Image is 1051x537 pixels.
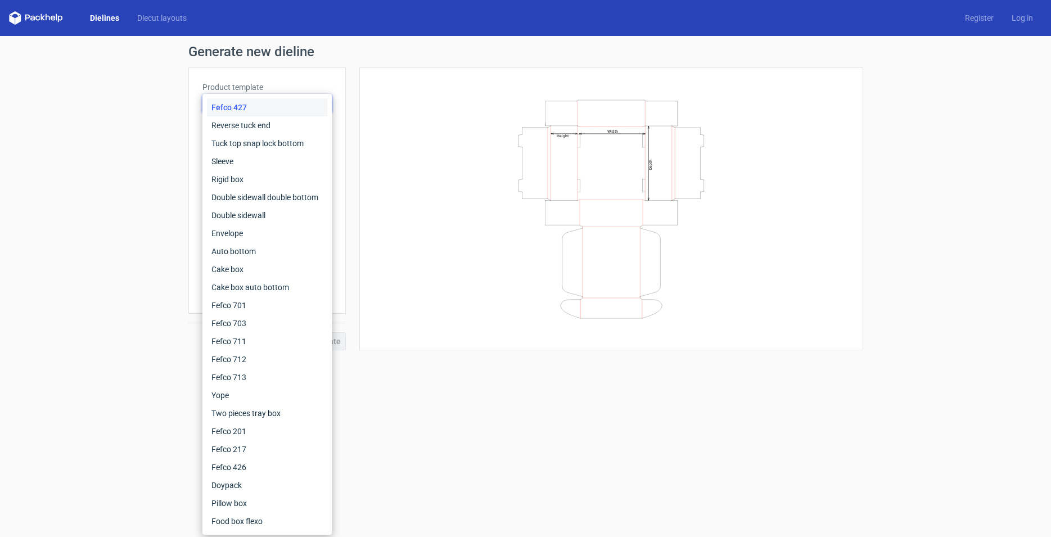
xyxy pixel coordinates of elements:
[207,134,327,152] div: Tuck top snap lock bottom
[128,12,196,24] a: Diecut layouts
[557,133,569,138] text: Height
[207,458,327,476] div: Fefco 426
[207,278,327,296] div: Cake box auto bottom
[207,494,327,512] div: Pillow box
[207,350,327,368] div: Fefco 712
[81,12,128,24] a: Dielines
[207,368,327,386] div: Fefco 713
[607,128,618,133] text: Width
[207,170,327,188] div: Rigid box
[188,45,863,58] h1: Generate new dieline
[207,314,327,332] div: Fefco 703
[207,422,327,440] div: Fefco 201
[648,159,653,169] text: Depth
[202,82,332,93] label: Product template
[207,98,327,116] div: Fefco 427
[207,242,327,260] div: Auto bottom
[207,260,327,278] div: Cake box
[207,512,327,530] div: Food box flexo
[207,152,327,170] div: Sleeve
[207,476,327,494] div: Doypack
[207,386,327,404] div: Yope
[207,206,327,224] div: Double sidewall
[207,440,327,458] div: Fefco 217
[956,12,1003,24] a: Register
[207,188,327,206] div: Double sidewall double bottom
[1003,12,1042,24] a: Log in
[207,224,327,242] div: Envelope
[207,404,327,422] div: Two pieces tray box
[207,296,327,314] div: Fefco 701
[207,332,327,350] div: Fefco 711
[207,116,327,134] div: Reverse tuck end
